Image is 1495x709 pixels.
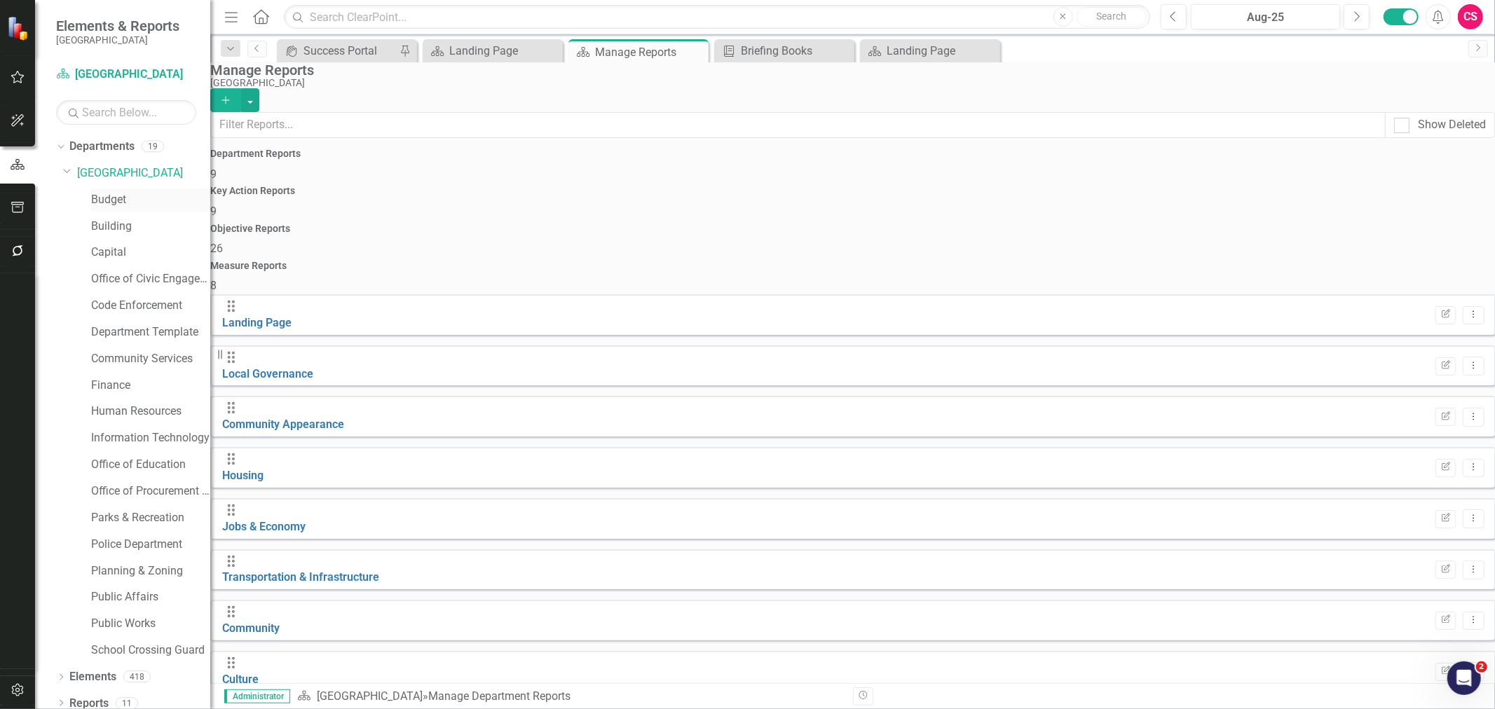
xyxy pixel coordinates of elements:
button: Aug-25 [1191,4,1340,29]
a: Office of Procurement Management [91,483,210,500]
div: 19 [142,141,164,153]
a: Housing [222,469,264,482]
div: Manage Reports [210,62,1488,78]
a: [GEOGRAPHIC_DATA] [77,165,210,181]
a: Landing Page [426,42,559,60]
a: Landing Page [863,42,997,60]
a: Office of Education [91,457,210,473]
a: Budget [91,192,210,208]
span: Administrator [224,689,290,703]
input: Search Below... [56,100,196,125]
h4: Department Reports [210,149,1495,159]
small: [GEOGRAPHIC_DATA] [56,34,179,46]
div: » Manage Department Reports [297,689,842,705]
button: Search [1077,7,1147,27]
a: Transportation & Infrastructure [222,570,379,584]
span: Elements & Reports [56,18,179,34]
a: Building [91,219,210,235]
div: Briefing Books [741,42,851,60]
a: Community Appearance [222,418,344,431]
a: Elements [69,669,116,685]
iframe: Intercom live chat [1447,661,1481,695]
span: Search [1096,11,1126,22]
h4: Objective Reports [210,223,1495,234]
input: Filter Reports... [210,112,1386,138]
h4: Key Action Reports [210,186,1495,196]
div: Landing Page [449,42,559,60]
a: Public Affairs [91,589,210,605]
a: Landing Page [222,316,292,329]
a: Information Technology [91,430,210,446]
a: Planning & Zoning [91,563,210,579]
a: Culture [222,673,259,686]
a: Community Services [91,351,210,367]
a: Success Portal [280,42,396,60]
a: Local Governance [222,367,313,380]
a: Public Works [91,616,210,632]
img: ClearPoint Strategy [7,16,32,41]
span: 2 [1476,661,1487,673]
a: Capital [91,245,210,261]
a: [GEOGRAPHIC_DATA] [56,67,196,83]
input: Search ClearPoint... [284,5,1150,29]
a: Finance [91,378,210,394]
a: Police Department [91,537,210,553]
a: Department Template [91,324,210,340]
a: Parks & Recreation [91,510,210,526]
h4: Measure Reports [210,261,1495,271]
div: Success Portal [303,42,396,60]
a: Jobs & Economy [222,520,306,533]
div: [GEOGRAPHIC_DATA] [210,78,1488,88]
a: Code Enforcement [91,298,210,314]
a: Departments [69,139,135,155]
a: Briefing Books [718,42,851,60]
div: Manage Reports [595,43,705,61]
a: Office of Civic Engagement [91,271,210,287]
div: Show Deleted [1418,117,1486,133]
button: CS [1458,4,1483,29]
a: School Crossing Guard [91,642,210,659]
a: [GEOGRAPHIC_DATA] [317,689,423,703]
a: Community [222,621,280,635]
div: Landing Page [887,42,997,60]
div: 11 [116,697,138,709]
div: 418 [123,671,151,683]
div: Aug-25 [1196,9,1335,26]
a: Human Resources [91,404,210,420]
